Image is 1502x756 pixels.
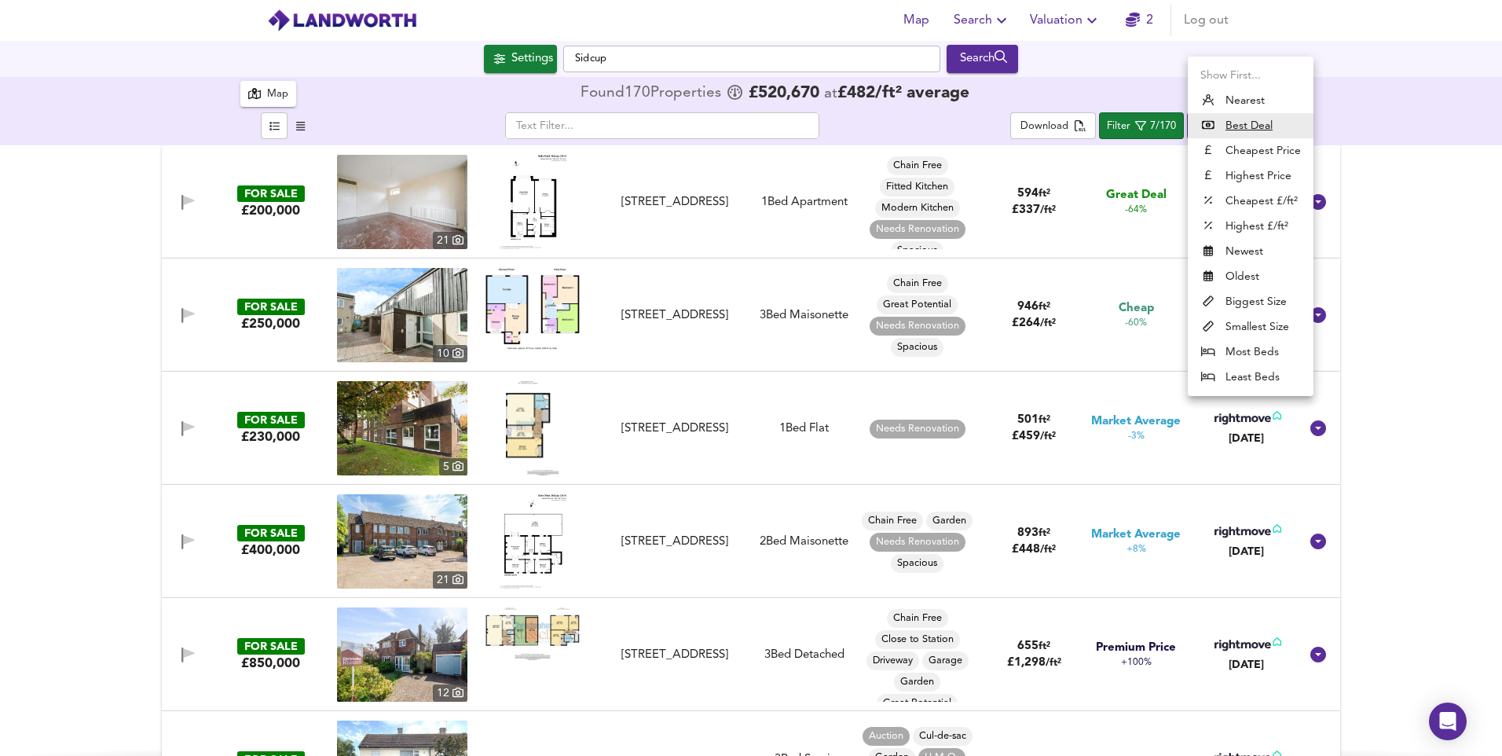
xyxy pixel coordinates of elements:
li: Least Beds [1188,365,1313,390]
li: Smallest Size [1188,314,1313,339]
li: Oldest [1188,264,1313,289]
li: Nearest [1188,88,1313,113]
u: Best Deal [1225,118,1273,134]
li: Highest £/ft² [1188,214,1313,239]
li: Biggest Size [1188,289,1313,314]
li: Cheapest £/ft² [1188,189,1313,214]
li: Most Beds [1188,339,1313,365]
li: Highest Price [1188,163,1313,189]
li: Cheapest Price [1188,138,1313,163]
div: Open Intercom Messenger [1429,703,1467,740]
li: Newest [1188,239,1313,264]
